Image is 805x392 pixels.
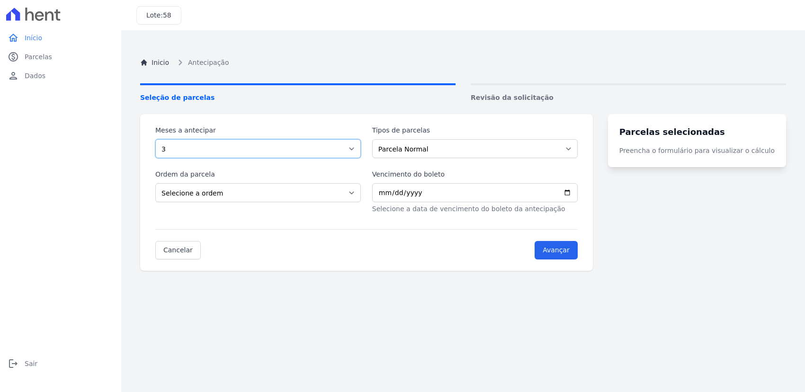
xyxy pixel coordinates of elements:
span: Parcelas [25,52,52,62]
p: Selecione a data de vencimento do boleto da antecipação [372,204,578,214]
a: Inicio [140,58,169,68]
i: paid [8,51,19,62]
span: Antecipação [188,58,229,68]
span: 58 [163,11,171,19]
label: Meses a antecipar [155,125,361,135]
nav: Breadcrumb [140,57,786,68]
span: Dados [25,71,45,80]
label: Vencimento do boleto [372,169,578,179]
i: person [8,70,19,81]
span: Sair [25,359,37,368]
a: logoutSair [4,354,117,373]
span: Seleção de parcelas [140,93,456,103]
label: Tipos de parcelas [372,125,578,135]
a: homeInício [4,28,117,47]
i: home [8,32,19,44]
a: paidParcelas [4,47,117,66]
input: Avançar [535,241,578,259]
h3: Lote: [146,10,171,20]
nav: Progress [140,83,786,103]
span: Início [25,33,42,43]
label: Ordem da parcela [155,169,361,179]
i: logout [8,358,19,369]
h3: Parcelas selecionadas [619,125,775,138]
p: Preencha o formulário para visualizar o cálculo [619,146,775,156]
span: Revisão da solicitação [471,93,786,103]
a: Cancelar [155,241,201,259]
a: personDados [4,66,117,85]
